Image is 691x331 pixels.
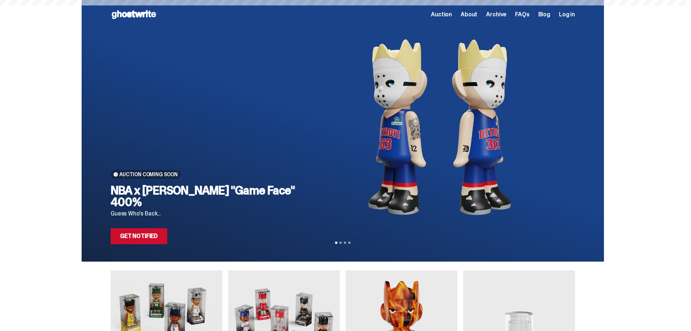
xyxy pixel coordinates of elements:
a: Log in [559,12,575,17]
img: NBA x Eminem "Game Face" 400% [316,29,563,225]
a: Blog [538,12,550,17]
h2: NBA x [PERSON_NAME] "Game Face" 400% [111,185,304,208]
a: FAQs [515,12,529,17]
button: View slide 1 [335,242,337,244]
p: Guess Who's Back... [111,211,304,217]
span: Auction Coming Soon [119,171,178,177]
a: Archive [486,12,506,17]
button: View slide 4 [348,242,350,244]
a: Auction [431,12,452,17]
button: View slide 3 [344,242,346,244]
a: Get Notified [111,228,167,244]
a: About [461,12,477,17]
button: View slide 2 [340,242,342,244]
